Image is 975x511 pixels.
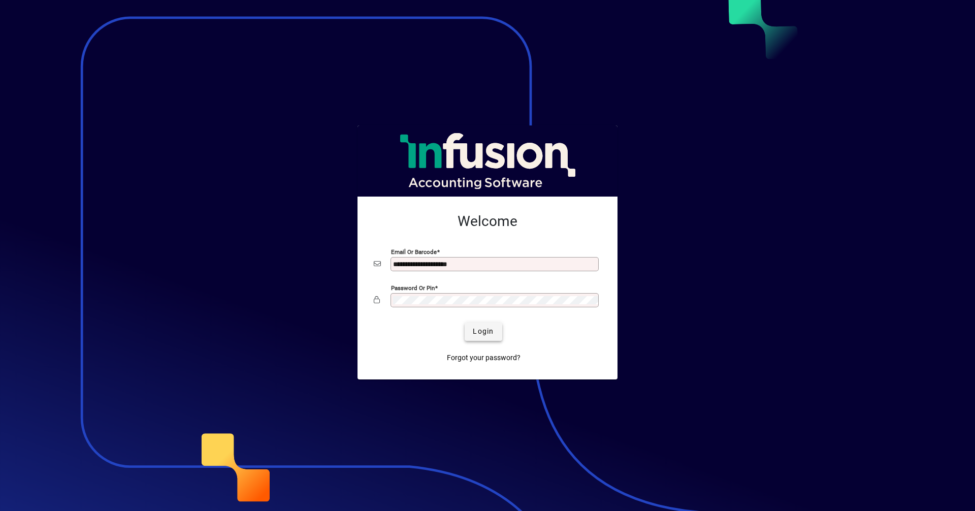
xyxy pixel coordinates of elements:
[443,349,525,367] a: Forgot your password?
[391,284,435,291] mat-label: Password or Pin
[374,213,601,230] h2: Welcome
[447,353,521,363] span: Forgot your password?
[391,248,437,255] mat-label: Email or Barcode
[465,323,502,341] button: Login
[473,326,494,337] span: Login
